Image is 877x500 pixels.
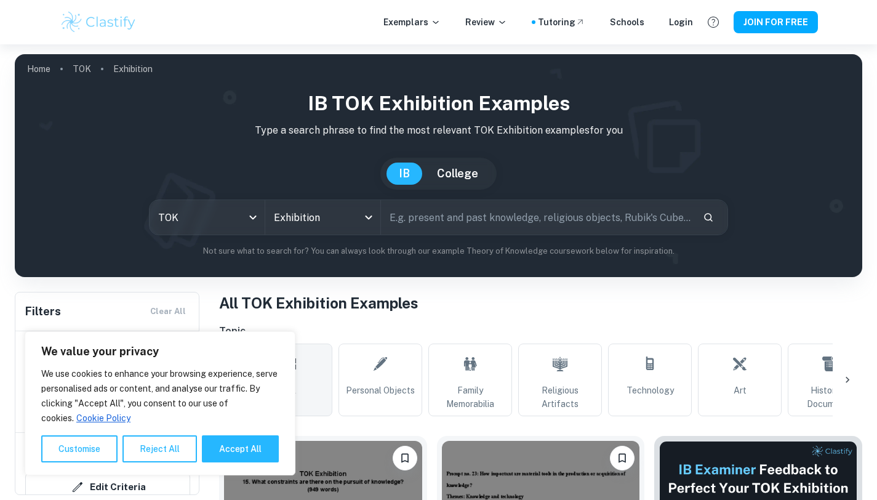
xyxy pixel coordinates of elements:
button: Accept All [202,435,279,462]
button: Reject All [122,435,197,462]
div: We value your privacy [25,331,295,475]
span: Religious Artifacts [524,384,596,411]
p: Type a search phrase to find the most relevant TOK Exhibition examples for you [25,123,852,138]
h6: Topic [219,324,862,339]
button: Search [698,207,719,228]
span: Art [734,384,747,397]
a: Cookie Policy [76,413,131,424]
h1: IB TOK Exhibition examples [25,89,852,118]
button: Help and Feedback [703,12,724,33]
a: Schools [610,15,644,29]
p: Not sure what to search for? You can always look through our example Theory of Knowledge coursewo... [25,245,852,257]
div: TOK [150,200,265,235]
a: Tutoring [538,15,585,29]
button: Please log in to bookmark exemplars [393,446,417,470]
button: Customise [41,435,118,462]
span: Historical Documents [793,384,866,411]
img: profile cover [15,54,862,277]
h1: All TOK Exhibition Examples [219,292,862,314]
span: Technology [627,384,674,397]
a: TOK [73,60,91,78]
button: Please log in to bookmark exemplars [610,446,635,470]
p: We use cookies to enhance your browsing experience, serve personalised ads or content, and analys... [41,366,279,425]
button: College [425,163,491,185]
span: Family Memorabilia [434,384,507,411]
h6: Filters [25,303,61,320]
p: We value your privacy [41,344,279,359]
img: Clastify logo [60,10,138,34]
p: Exemplars [383,15,441,29]
p: Exhibition [113,62,153,76]
a: Home [27,60,50,78]
a: Login [669,15,693,29]
input: E.g. present and past knowledge, religious objects, Rubik's Cube... [381,200,694,235]
span: Personal Objects [346,384,415,397]
div: Exhibition [265,200,380,235]
button: JOIN FOR FREE [734,11,818,33]
button: IB [386,163,422,185]
p: Review [465,15,507,29]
